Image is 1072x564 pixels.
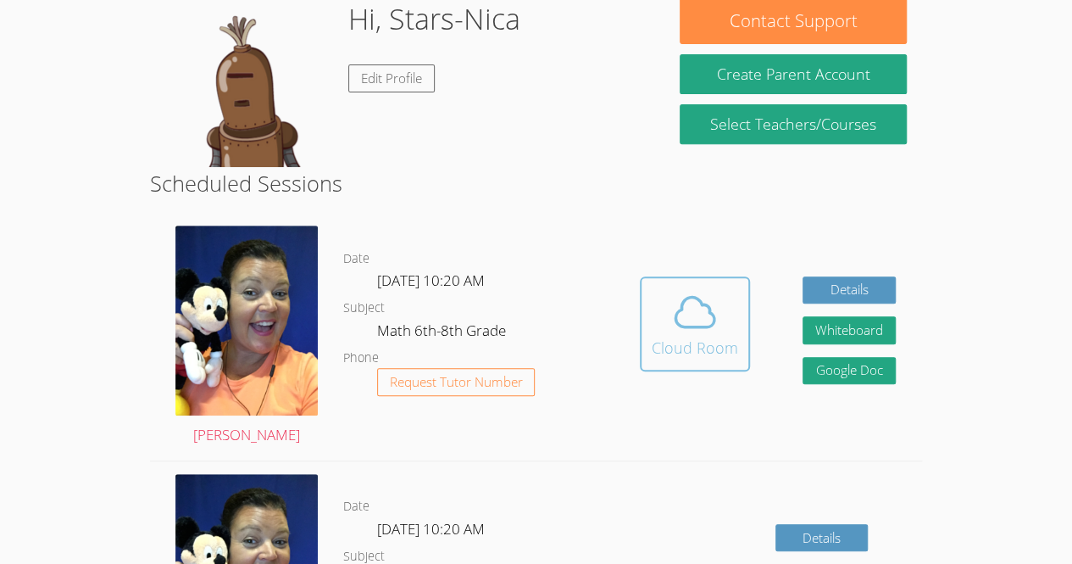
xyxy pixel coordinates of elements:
[343,496,369,517] dt: Date
[175,226,318,416] img: avatar.png
[343,348,379,369] dt: Phone
[377,519,485,539] span: [DATE] 10:20 AM
[150,167,922,199] h2: Scheduled Sessions
[377,368,536,396] button: Request Tutor Number
[775,524,869,552] a: Details
[377,319,509,348] dd: Math 6th-8th Grade
[343,298,385,319] dt: Subject
[803,276,896,304] a: Details
[377,271,485,290] span: [DATE] 10:20 AM
[175,226,318,447] a: [PERSON_NAME]
[640,276,750,371] button: Cloud Room
[390,376,523,388] span: Request Tutor Number
[680,104,906,144] a: Select Teachers/Courses
[343,248,369,270] dt: Date
[803,316,896,344] button: Whiteboard
[803,357,896,385] a: Google Doc
[652,336,738,360] div: Cloud Room
[680,54,906,94] button: Create Parent Account
[348,64,435,92] a: Edit Profile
